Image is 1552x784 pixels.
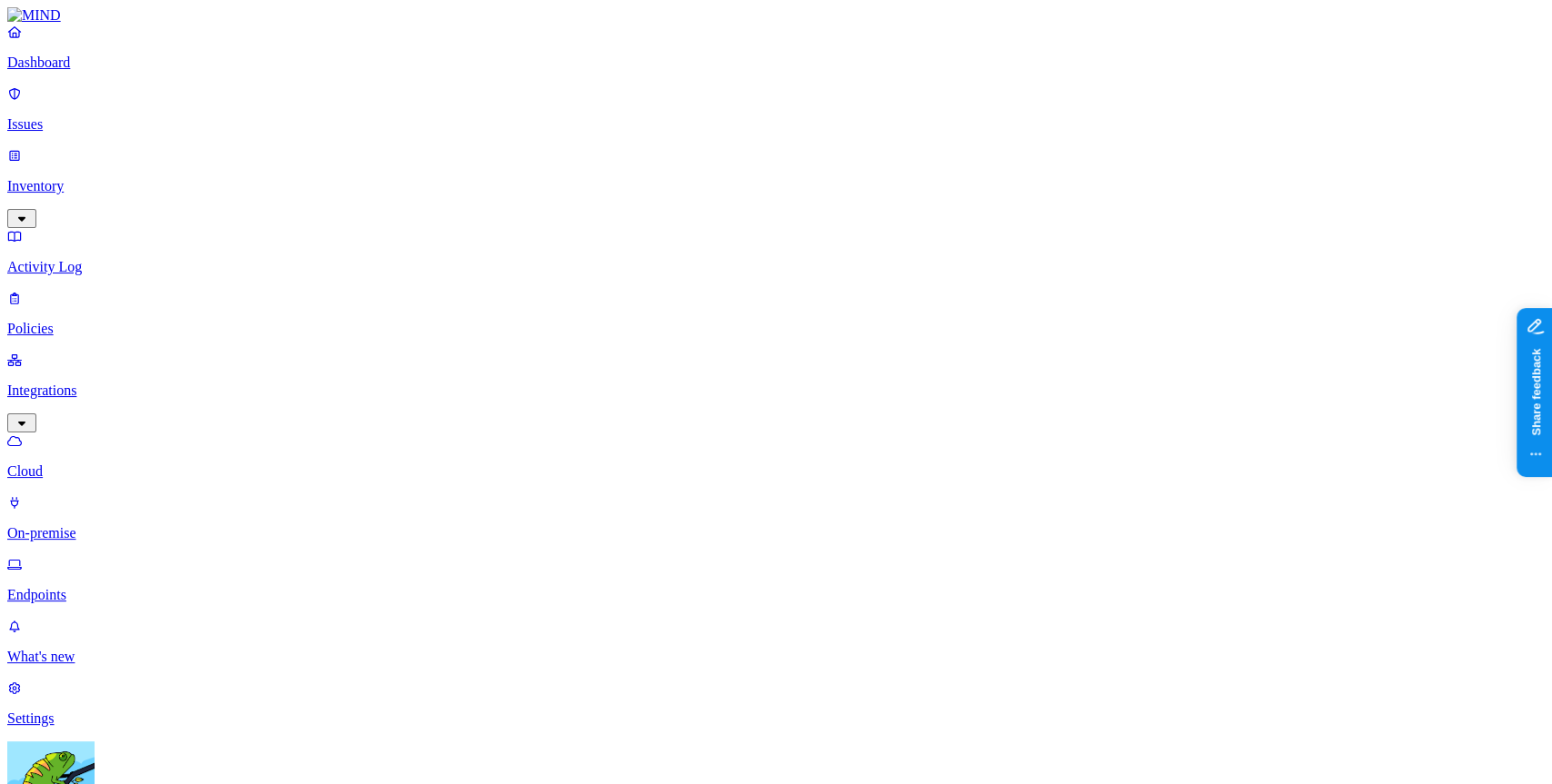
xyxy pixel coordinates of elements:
[7,618,1545,665] a: What's new
[7,55,1545,71] p: Dashboard
[7,587,1545,603] p: Endpoints
[7,259,1545,275] p: Activity Log
[7,7,1545,24] a: MIND
[7,116,1545,133] p: Issues
[7,147,1545,225] a: Inventory
[7,556,1545,603] a: Endpoints
[7,321,1545,337] p: Policies
[7,525,1545,541] p: On-premise
[7,178,1545,194] p: Inventory
[7,290,1545,337] a: Policies
[7,680,1545,727] a: Settings
[7,432,1545,480] a: Cloud
[7,710,1545,727] p: Settings
[7,85,1545,133] a: Issues
[7,228,1545,275] a: Activity Log
[7,352,1545,430] a: Integrations
[7,463,1545,480] p: Cloud
[7,649,1545,665] p: What's new
[7,382,1545,399] p: Integrations
[7,24,1545,71] a: Dashboard
[7,494,1545,541] a: On-premise
[7,7,61,24] img: MIND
